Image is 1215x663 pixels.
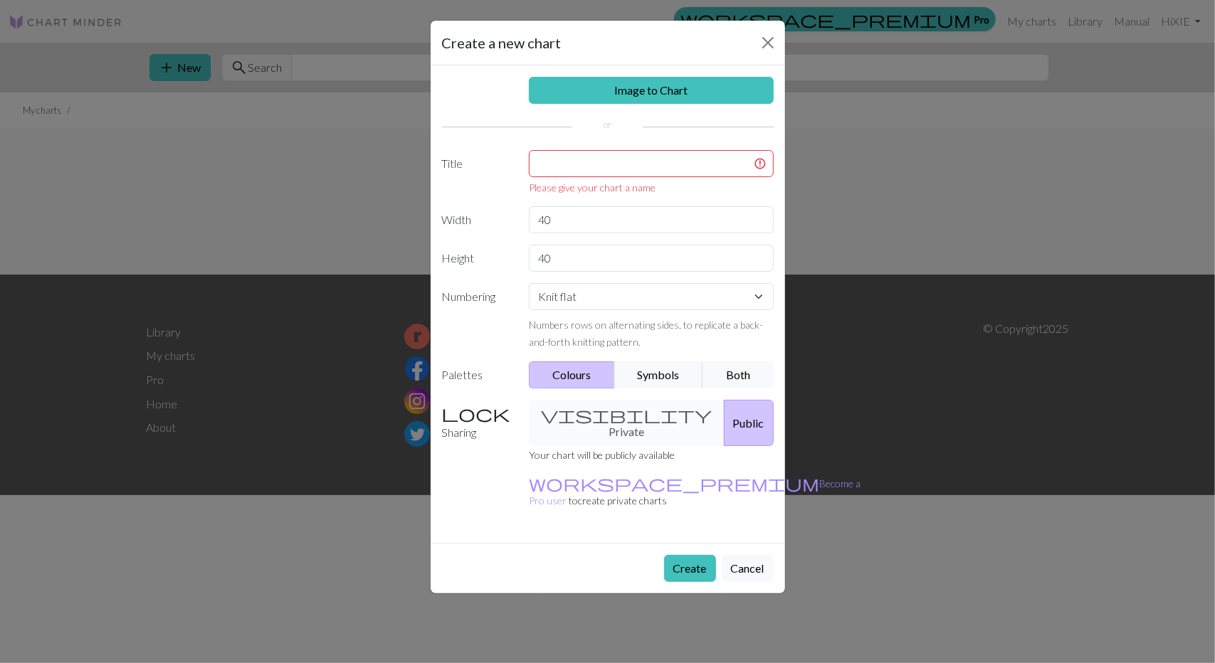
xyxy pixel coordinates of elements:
[529,477,861,506] a: Become a Pro user
[433,361,521,388] label: Palettes
[529,319,763,348] small: Numbers rows on alternating sides, to replicate a back-and-forth knitting pattern.
[664,555,716,582] button: Create
[529,180,774,195] div: Please give your chart a name
[433,206,521,233] label: Width
[529,477,861,506] small: to create private charts
[722,555,774,582] button: Cancel
[703,361,774,388] button: Both
[529,449,675,461] small: Your chart will be publicly available
[757,31,779,54] button: Close
[433,150,521,195] label: Title
[433,400,521,446] label: Sharing
[614,361,704,388] button: Symbols
[529,77,774,104] a: Image to Chart
[433,245,521,272] label: Height
[442,32,562,53] h5: Create a new chart
[529,473,819,493] span: workspace_premium
[724,400,774,446] button: Public
[529,361,615,388] button: Colours
[433,283,521,350] label: Numbering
